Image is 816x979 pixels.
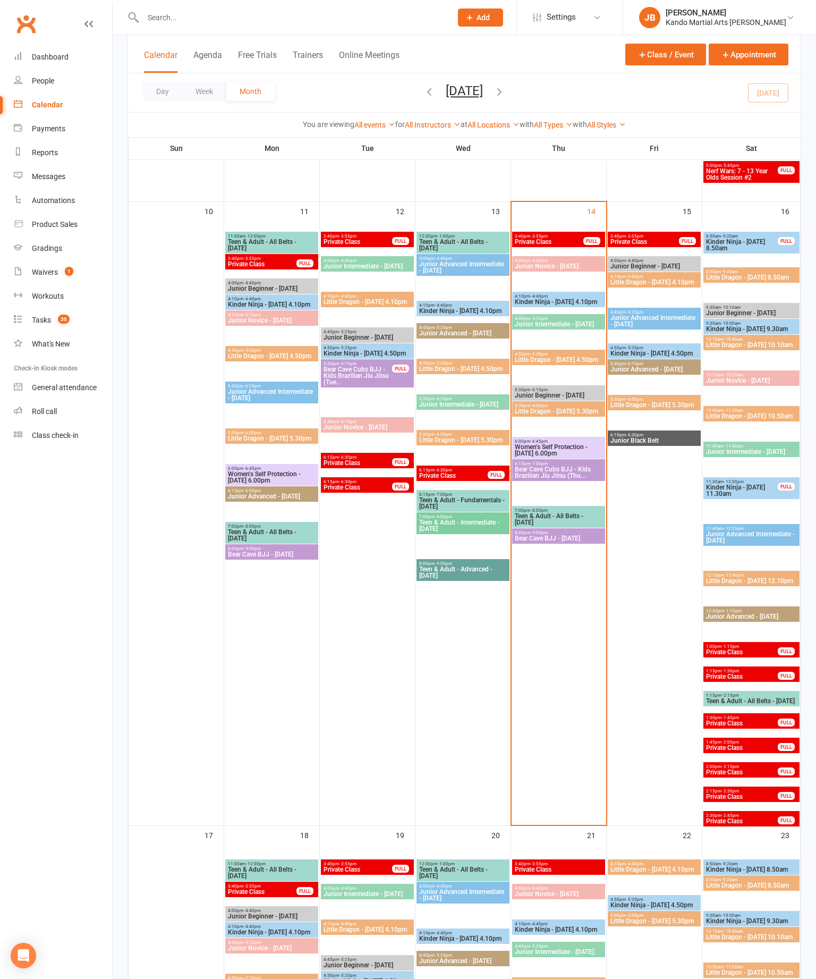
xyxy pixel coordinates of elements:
[227,256,297,261] span: 3:40pm
[11,943,36,968] div: Open Intercom Messenger
[32,244,62,252] div: Gradings
[461,120,467,129] strong: at
[419,234,507,239] span: 12:00pm
[583,237,600,245] div: FULL
[778,237,795,245] div: FULL
[721,234,738,239] span: - 9:20am
[323,345,412,350] span: 4:50pm
[14,332,112,356] a: What's New
[705,693,797,698] span: 1:15pm
[323,479,393,484] span: 6:15pm
[339,345,356,350] span: - 5:20pm
[514,352,603,357] span: 4:50pm
[32,148,58,157] div: Reports
[625,44,706,65] button: Class / Event
[530,403,548,408] span: - 6:00pm
[32,124,65,133] div: Payments
[14,189,112,213] a: Automations
[227,466,316,471] span: 6:00pm
[639,7,660,28] div: JB
[610,437,699,444] span: Junior Black Belt
[705,373,797,377] span: 10:15am
[721,163,739,168] span: - 5:45pm
[14,424,112,448] a: Class kiosk mode
[323,424,412,431] span: Junior Novice - [DATE]
[705,531,797,544] span: Junior Advanced Intermediate - [DATE]
[419,437,507,443] span: Little Dragon - [DATE] 5.30pm
[419,519,507,532] span: Teen & Adult - Intermediate - [DATE]
[610,366,699,373] span: Junior Advanced - [DATE]
[14,45,112,69] a: Dashboard
[705,413,797,419] span: Little Dragon - [DATE] 10.50am
[339,234,356,239] span: - 3:55pm
[610,274,699,279] span: 4:10pm
[530,387,548,392] span: - 6:10pm
[530,294,548,299] span: - 4:40pm
[14,260,112,284] a: Waivers 1
[435,325,452,330] span: - 5:25pm
[13,11,39,37] a: Clubworx
[227,317,316,324] span: Junior Novice - [DATE]
[227,261,297,267] span: Private Class
[626,433,643,437] span: - 6:30pm
[323,258,412,263] span: 4:00pm
[520,120,534,129] strong: with
[514,299,603,305] span: Kinder Ninja - [DATE] 4.10pm
[419,432,507,437] span: 5:30pm
[339,479,356,484] span: - 6:30pm
[607,137,702,159] th: Fri
[610,315,699,327] span: Junior Advanced Intermediate - [DATE]
[724,573,744,578] span: - 12:40pm
[32,292,64,300] div: Workouts
[721,644,739,649] span: - 1:15pm
[514,530,603,535] span: 8:00pm
[679,237,696,245] div: FULL
[419,330,507,336] span: Junior Advanced - [DATE]
[32,77,54,85] div: People
[514,535,603,542] span: Bear Cave BJJ - [DATE]
[323,299,412,305] span: Little Dragon - [DATE] 4.10pm
[392,458,409,466] div: FULL
[227,301,316,308] span: Kinder Ninja - [DATE] 4.10pm
[705,239,778,251] span: Kinder Ninja - [DATE] 8.50am
[419,492,507,497] span: 6:15pm
[530,316,548,321] span: - 5:25pm
[227,384,316,389] span: 5:30pm
[65,267,73,276] span: 1
[705,342,797,348] span: Little Dragon - [DATE] 10.10am
[626,258,643,263] span: - 4:40pm
[530,439,548,444] span: - 6:45pm
[610,279,699,285] span: Little Dragon - [DATE] 4.10pm
[14,69,112,93] a: People
[435,361,452,366] span: - 5:20pm
[721,321,741,326] span: - 10:00am
[610,258,699,263] span: 4:00pm
[392,483,409,491] div: FULL
[243,524,261,529] span: - 8:00pm
[530,461,548,466] span: - 7:00pm
[227,239,316,251] span: Teen & Adult - All Belts - [DATE]
[227,435,316,442] span: Little Dragon - [DATE] 5.30pm
[303,120,354,129] strong: You are viewing
[227,524,316,529] span: 7:00pm
[610,397,699,402] span: 5:30pm
[724,337,743,342] span: - 10:40am
[626,345,643,350] span: - 5:20pm
[721,693,739,698] span: - 2:15pm
[435,396,452,401] span: - 6:10pm
[705,578,797,584] span: Little Dragon - [DATE] 12.10pm
[530,508,548,513] span: - 8:00pm
[705,715,778,720] span: 1:30pm
[58,315,70,324] span: 36
[227,529,316,542] span: Teen & Adult - All Belts - [DATE]
[243,384,261,389] span: - 6:10pm
[610,350,699,357] span: Kinder Ninja - [DATE] 4.50pm
[300,202,319,220] div: 11
[705,673,778,680] span: Private Class
[323,294,412,299] span: 4:10pm
[705,669,778,673] span: 1:15pm
[435,468,452,472] span: - 6:30pm
[610,402,699,408] span: Little Dragon - [DATE] 5.30pm
[32,172,65,181] div: Messages
[419,497,507,510] span: Teen & Adult - Fundamentals - [DATE]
